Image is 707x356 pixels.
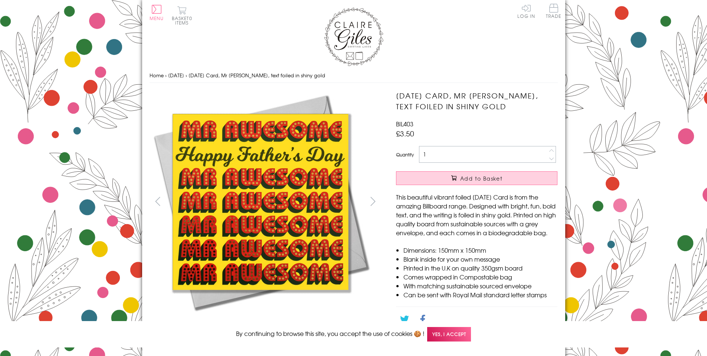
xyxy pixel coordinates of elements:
button: Basket0 items [172,6,192,25]
button: prev [150,193,166,210]
a: [DATE] [168,72,184,79]
li: Comes wrapped in Compostable bag [403,272,557,281]
span: › [186,72,187,79]
h1: [DATE] Card, Mr [PERSON_NAME], text foiled in shiny gold [396,90,557,112]
p: This beautiful vibrant foiled [DATE] Card is from the amazing Billboard range. Designed with brig... [396,192,557,237]
li: With matching sustainable sourced envelope [403,281,557,290]
span: › [165,72,167,79]
nav: breadcrumbs [150,68,558,83]
li: Blank inside for your own message [403,255,557,263]
span: 0 items [175,15,192,26]
img: Father's Day Card, Mr Awesome, text foiled in shiny gold [149,90,372,313]
span: [DATE] Card, Mr [PERSON_NAME], text foiled in shiny gold [189,72,325,79]
li: Can be sent with Royal Mail standard letter stamps [403,290,557,299]
button: Menu [150,5,164,20]
span: BIL403 [396,119,413,128]
span: Yes, I accept [427,327,471,342]
span: Add to Basket [460,175,503,182]
img: Claire Giles Greetings Cards [324,7,383,66]
button: Add to Basket [396,171,557,185]
li: Printed in the U.K on quality 350gsm board [403,263,557,272]
button: next [364,193,381,210]
a: Trade [546,4,562,20]
a: Log In [517,4,535,18]
span: Trade [546,4,562,18]
span: £3.50 [396,128,414,139]
label: Quantity [396,151,414,158]
li: Dimensions: 150mm x 150mm [403,246,557,255]
img: Father's Day Card, Mr Awesome, text foiled in shiny gold [381,90,604,313]
span: Menu [150,15,164,22]
a: Home [150,72,164,79]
